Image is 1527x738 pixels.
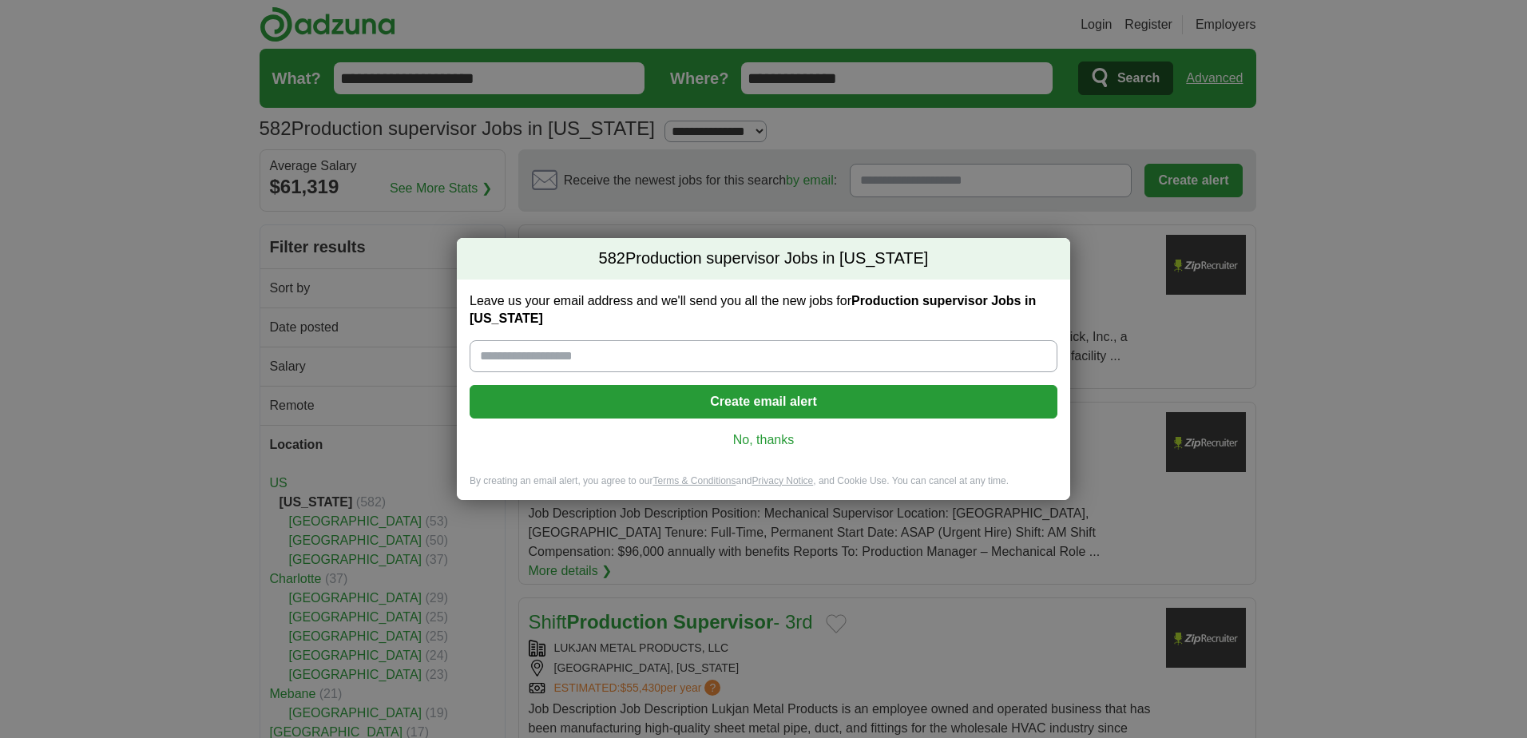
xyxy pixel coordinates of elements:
[457,474,1070,501] div: By creating an email alert, you agree to our and , and Cookie Use. You can cancel at any time.
[470,385,1057,419] button: Create email alert
[652,475,736,486] a: Terms & Conditions
[482,431,1045,449] a: No, thanks
[470,294,1036,325] strong: Production supervisor Jobs in [US_STATE]
[470,292,1057,327] label: Leave us your email address and we'll send you all the new jobs for
[457,238,1070,280] h2: Production supervisor Jobs in [US_STATE]
[599,248,625,270] span: 582
[752,475,814,486] a: Privacy Notice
